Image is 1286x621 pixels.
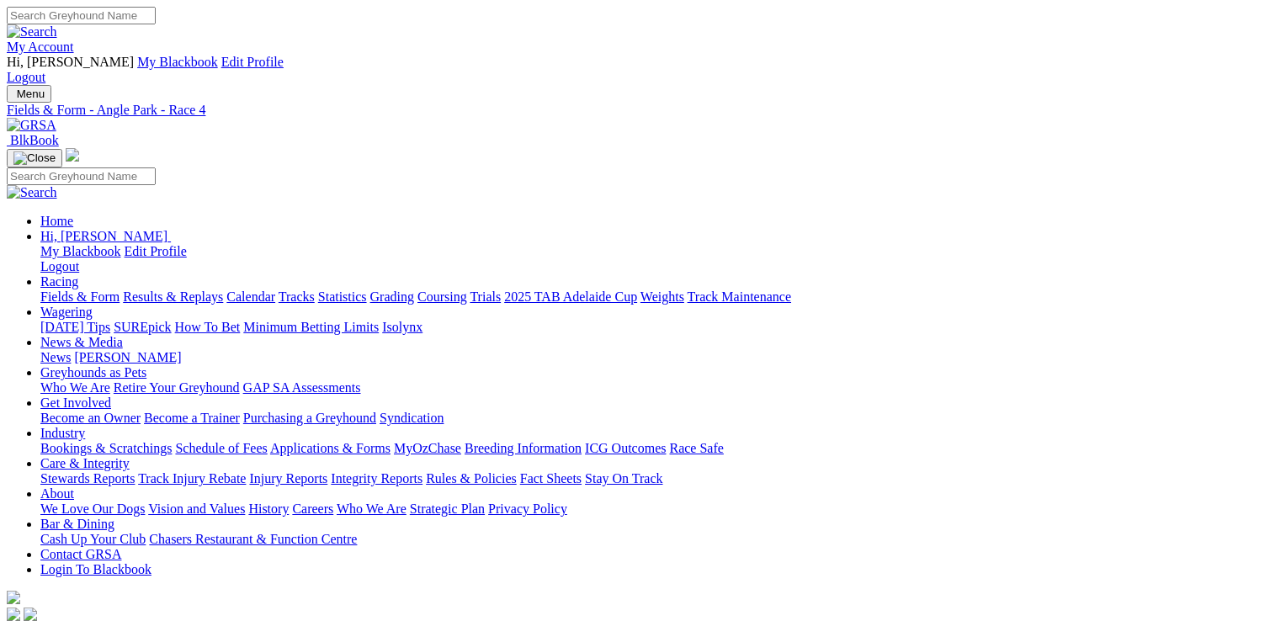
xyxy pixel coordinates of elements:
a: Race Safe [669,441,723,455]
div: Care & Integrity [40,471,1267,486]
a: Schedule of Fees [175,441,267,455]
a: Contact GRSA [40,547,121,561]
a: Care & Integrity [40,456,130,470]
div: Bar & Dining [40,532,1267,547]
a: [DATE] Tips [40,320,110,334]
span: Hi, [PERSON_NAME] [40,229,167,243]
a: Breeding Information [465,441,582,455]
a: Tracks [279,289,315,304]
a: Rules & Policies [426,471,517,486]
a: History [248,502,289,516]
a: Who We Are [337,502,407,516]
a: BlkBook [7,133,59,147]
a: News & Media [40,335,123,349]
a: Syndication [380,411,444,425]
input: Search [7,7,156,24]
a: Edit Profile [221,55,284,69]
a: Purchasing a Greyhound [243,411,376,425]
a: Fields & Form - Angle Park - Race 4 [7,103,1267,118]
a: Minimum Betting Limits [243,320,379,334]
img: GRSA [7,118,56,133]
a: Wagering [40,305,93,319]
div: Racing [40,289,1267,305]
div: My Account [7,55,1267,85]
a: Logout [7,70,45,84]
div: Greyhounds as Pets [40,380,1267,395]
a: Industry [40,426,85,440]
a: Logout [40,259,79,273]
img: Search [7,24,57,40]
a: My Blackbook [137,55,218,69]
a: Privacy Policy [488,502,567,516]
a: Injury Reports [249,471,327,486]
div: Get Involved [40,411,1267,426]
a: My Blackbook [40,244,121,258]
a: Calendar [226,289,275,304]
a: Applications & Forms [270,441,391,455]
div: Wagering [40,320,1267,335]
span: Hi, [PERSON_NAME] [7,55,134,69]
div: Industry [40,441,1267,456]
a: How To Bet [175,320,241,334]
button: Toggle navigation [7,149,62,167]
a: We Love Our Dogs [40,502,145,516]
a: Become a Trainer [144,411,240,425]
a: Fields & Form [40,289,120,304]
a: Retire Your Greyhound [114,380,240,395]
a: Bar & Dining [40,517,114,531]
a: About [40,486,74,501]
a: Bookings & Scratchings [40,441,172,455]
a: Statistics [318,289,367,304]
div: News & Media [40,350,1267,365]
a: Login To Blackbook [40,562,151,576]
img: Search [7,185,57,200]
a: Track Maintenance [688,289,791,304]
a: Hi, [PERSON_NAME] [40,229,171,243]
a: Strategic Plan [410,502,485,516]
input: Search [7,167,156,185]
a: SUREpick [114,320,171,334]
img: twitter.svg [24,608,37,621]
a: News [40,350,71,364]
a: Racing [40,274,78,289]
a: Coursing [417,289,467,304]
div: About [40,502,1267,517]
a: Stay On Track [585,471,662,486]
a: 2025 TAB Adelaide Cup [504,289,637,304]
a: [PERSON_NAME] [74,350,181,364]
a: Home [40,214,73,228]
a: Integrity Reports [331,471,422,486]
a: Become an Owner [40,411,141,425]
img: logo-grsa-white.png [7,591,20,604]
a: ICG Outcomes [585,441,666,455]
a: GAP SA Assessments [243,380,361,395]
img: logo-grsa-white.png [66,148,79,162]
a: Cash Up Your Club [40,532,146,546]
a: Who We Are [40,380,110,395]
a: Chasers Restaurant & Function Centre [149,532,357,546]
a: Track Injury Rebate [138,471,246,486]
a: My Account [7,40,74,54]
a: Careers [292,502,333,516]
a: Trials [470,289,501,304]
div: Hi, [PERSON_NAME] [40,244,1267,274]
a: Results & Replays [123,289,223,304]
img: Close [13,151,56,165]
a: Greyhounds as Pets [40,365,146,379]
a: MyOzChase [394,441,461,455]
a: Fact Sheets [520,471,582,486]
span: Menu [17,88,45,100]
a: Weights [640,289,684,304]
a: Isolynx [382,320,422,334]
a: Get Involved [40,395,111,410]
a: Edit Profile [125,244,187,258]
a: Grading [370,289,414,304]
a: Vision and Values [148,502,245,516]
span: BlkBook [10,133,59,147]
button: Toggle navigation [7,85,51,103]
a: Stewards Reports [40,471,135,486]
img: facebook.svg [7,608,20,621]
